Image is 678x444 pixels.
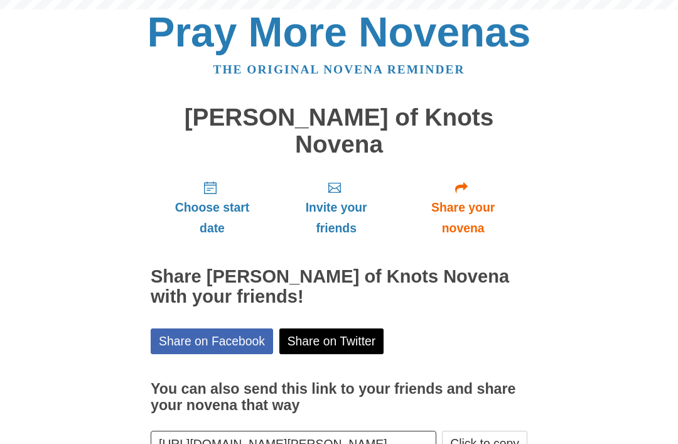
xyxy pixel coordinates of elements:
[151,104,527,158] h1: [PERSON_NAME] of Knots Novena
[399,170,527,245] a: Share your novena
[163,197,261,239] span: Choose start date
[411,197,515,239] span: Share your novena
[274,170,399,245] a: Invite your friends
[286,197,386,239] span: Invite your friends
[279,328,384,354] a: Share on Twitter
[213,63,465,76] a: The original novena reminder
[151,381,527,413] h3: You can also send this link to your friends and share your novena that way
[151,328,273,354] a: Share on Facebook
[151,170,274,245] a: Choose start date
[151,267,527,307] h2: Share [PERSON_NAME] of Knots Novena with your friends!
[148,9,531,55] a: Pray More Novenas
